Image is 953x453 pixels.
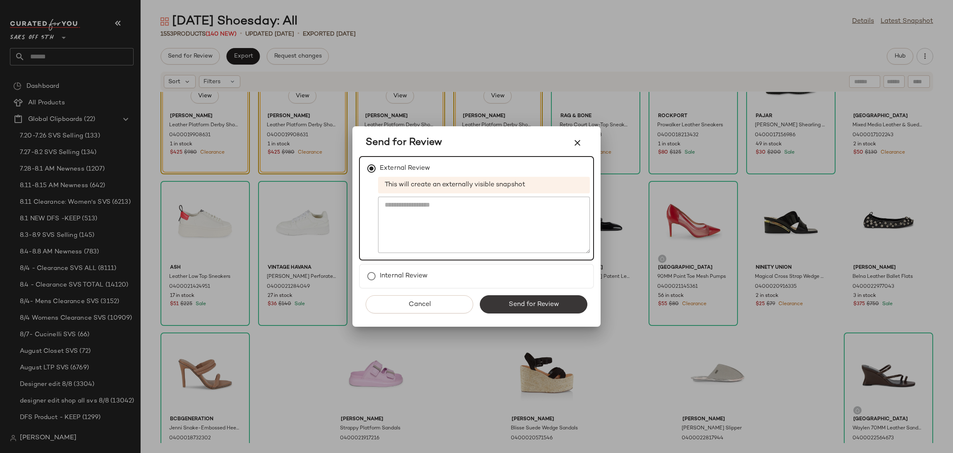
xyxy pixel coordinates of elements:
span: Cancel [408,301,431,308]
span: This will create an externally visible snapshot [378,177,590,193]
button: Send for Review [480,295,587,313]
span: Send for Review [366,136,442,149]
span: Send for Review [508,301,559,308]
button: Cancel [366,295,473,313]
label: External Review [380,160,430,177]
label: Internal Review [380,268,428,284]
